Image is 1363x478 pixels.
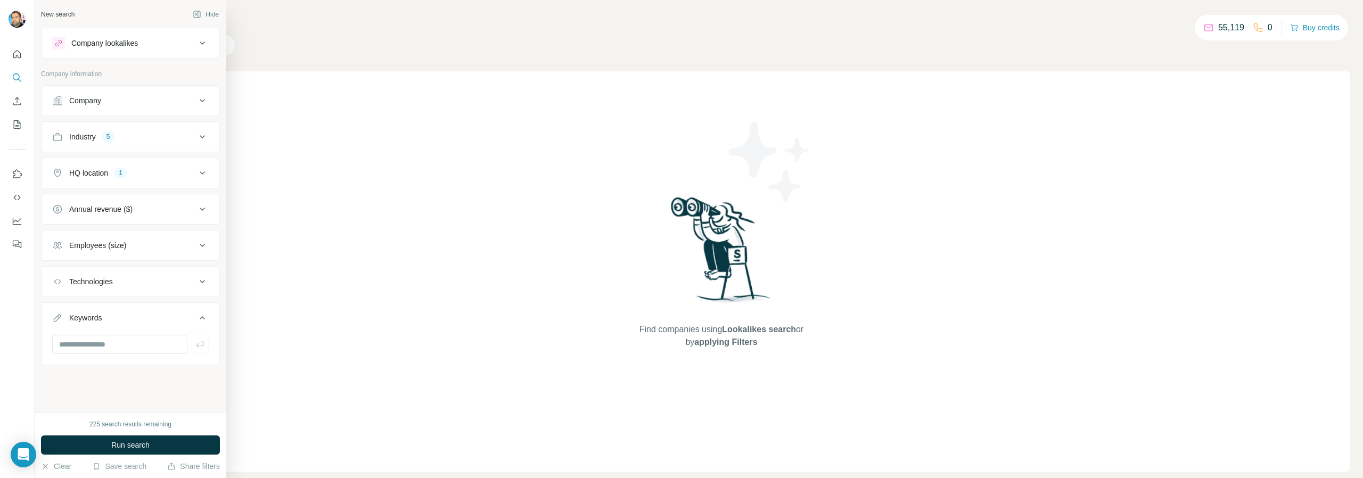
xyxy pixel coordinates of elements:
button: Enrich CSV [9,92,26,111]
button: Feedback [9,235,26,254]
div: Employees (size) [69,240,126,251]
button: Use Surfe API [9,188,26,207]
div: Open Intercom Messenger [11,442,36,467]
div: HQ location [69,168,108,178]
div: Technologies [69,276,113,287]
button: Industry5 [42,124,219,150]
button: Search [9,68,26,87]
div: 225 search results remaining [89,419,171,429]
button: HQ location1 [42,160,219,186]
button: Quick start [9,45,26,64]
div: Keywords [69,312,102,323]
p: 0 [1268,21,1272,34]
img: Avatar [9,11,26,28]
div: 5 [102,132,114,142]
h4: Search [93,13,1350,28]
p: Company information [41,69,220,79]
div: Annual revenue ($) [69,204,133,215]
button: Save search [92,461,146,472]
button: Company lookalikes [42,30,219,56]
span: Find companies using or by [636,323,807,349]
div: Company [69,95,101,106]
img: Surfe Illustration - Stars [721,114,817,210]
button: Keywords [42,305,219,335]
img: Surfe Illustration - Woman searching with binoculars [666,194,777,313]
div: New search [41,10,75,19]
button: Hide [185,6,226,22]
button: Run search [41,435,220,455]
div: 1 [114,168,127,178]
span: Lookalikes search [722,325,796,334]
button: Employees (size) [42,233,219,258]
button: My lists [9,115,26,134]
button: Annual revenue ($) [42,196,219,222]
button: Use Surfe on LinkedIn [9,164,26,184]
span: applying Filters [694,337,757,347]
button: Dashboard [9,211,26,230]
div: Industry [69,131,96,142]
button: Share filters [167,461,220,472]
p: 55,119 [1218,21,1244,34]
span: Run search [111,440,150,450]
button: Clear [41,461,71,472]
button: Company [42,88,219,113]
button: Technologies [42,269,219,294]
button: Buy credits [1290,20,1340,35]
div: Company lookalikes [71,38,138,48]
